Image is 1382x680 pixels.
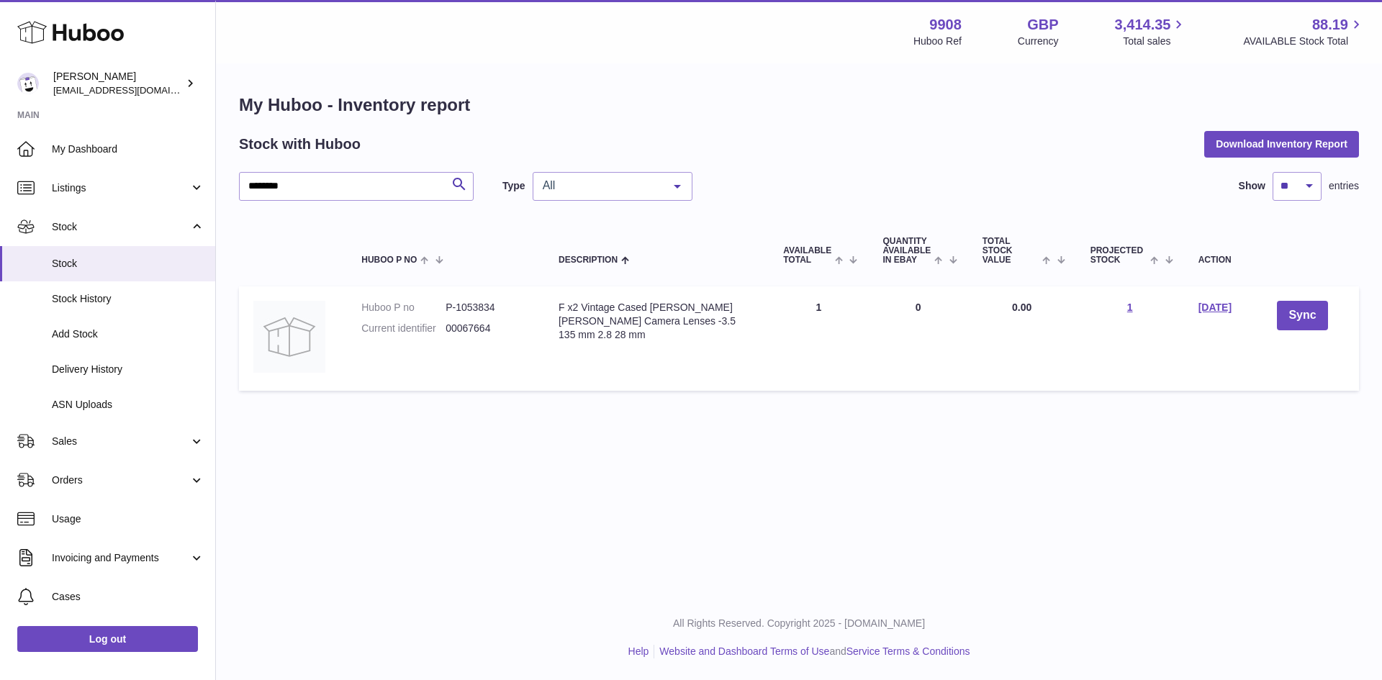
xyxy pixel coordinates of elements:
td: 1 [769,286,868,391]
span: Description [559,255,618,265]
span: Cases [52,590,204,604]
strong: 9908 [929,15,962,35]
span: Total stock value [983,237,1039,266]
span: My Dashboard [52,142,204,156]
a: 88.19 AVAILABLE Stock Total [1243,15,1365,48]
span: Add Stock [52,327,204,341]
a: [DATE] [1198,302,1232,313]
p: All Rights Reserved. Copyright 2025 - [DOMAIN_NAME] [227,617,1370,630]
dt: Current identifier [361,322,446,335]
span: Listings [52,181,189,195]
li: and [654,645,970,658]
span: Total sales [1123,35,1187,48]
span: 3,414.35 [1115,15,1171,35]
span: Huboo P no [361,255,417,265]
a: Log out [17,626,198,652]
img: tbcollectables@hotmail.co.uk [17,73,39,94]
a: Service Terms & Conditions [846,645,970,657]
td: 0 [868,286,967,391]
div: [PERSON_NAME] [53,70,183,97]
span: 88.19 [1312,15,1348,35]
button: Sync [1277,301,1327,330]
dd: 00067664 [446,322,530,335]
span: All [539,178,663,193]
div: Currency [1018,35,1059,48]
span: AVAILABLE Total [783,246,831,265]
span: Sales [52,435,189,448]
h1: My Huboo - Inventory report [239,94,1359,117]
span: [EMAIL_ADDRESS][DOMAIN_NAME] [53,84,212,96]
a: Website and Dashboard Terms of Use [659,645,829,657]
span: Orders [52,473,189,487]
span: Usage [52,512,204,526]
div: Huboo Ref [913,35,962,48]
dt: Huboo P no [361,301,446,314]
span: Projected Stock [1090,246,1147,265]
span: Delivery History [52,363,204,376]
label: Type [502,179,525,193]
a: 3,414.35 Total sales [1115,15,1188,48]
img: product image [253,301,325,373]
a: Help [628,645,649,657]
span: AVAILABLE Stock Total [1243,35,1365,48]
span: Stock [52,257,204,271]
div: F x2 Vintage Cased [PERSON_NAME] [PERSON_NAME] Camera Lenses -3.5 135 mm 2.8 28 mm [559,301,754,342]
span: Invoicing and Payments [52,551,189,565]
div: Action [1198,255,1232,265]
h2: Stock with Huboo [239,135,361,154]
span: ASN Uploads [52,398,204,412]
label: Show [1239,179,1265,193]
span: 0.00 [1012,302,1031,313]
span: Quantity Available in eBay [882,237,931,266]
span: entries [1329,179,1359,193]
a: 1 [1127,302,1133,313]
button: Download Inventory Report [1204,131,1359,157]
span: Stock [52,220,189,234]
strong: GBP [1027,15,1058,35]
span: Stock History [52,292,204,306]
dd: P-1053834 [446,301,530,314]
